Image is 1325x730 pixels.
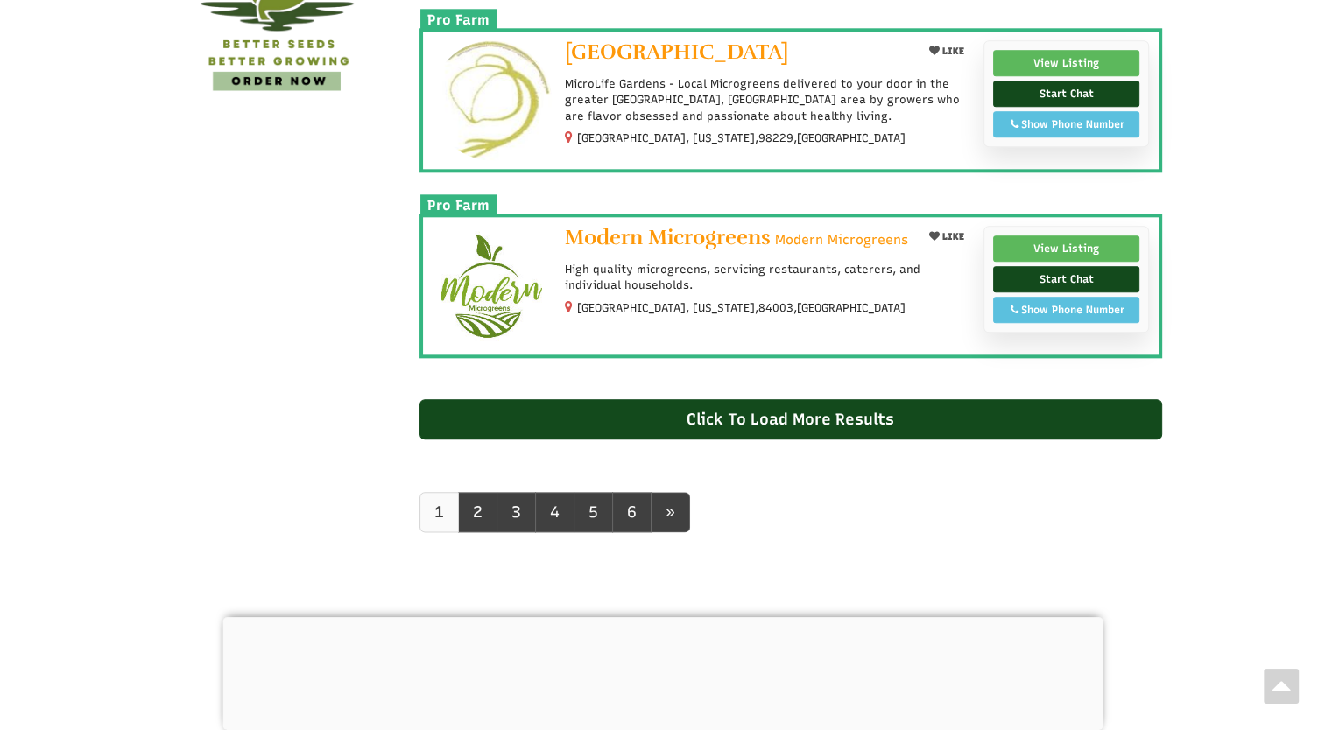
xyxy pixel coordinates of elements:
[419,492,459,532] a: 1
[565,76,970,124] p: MicroLife Gardens - Local Microgreens delivered to your door in the greater [GEOGRAPHIC_DATA], [G...
[651,492,690,532] a: next
[940,46,964,57] span: LIKE
[574,492,613,532] a: 5
[1003,116,1131,132] div: Show Phone Number
[565,262,970,293] p: High quality microgreens, servicing restaurants, caterers, and individual households.
[797,130,906,146] span: [GEOGRAPHIC_DATA]
[419,399,1162,439] div: Click To Load More Results
[797,300,906,316] span: [GEOGRAPHIC_DATA]
[577,301,906,314] small: [GEOGRAPHIC_DATA], [US_STATE], ,
[565,40,909,67] a: [GEOGRAPHIC_DATA]
[993,266,1140,292] a: Start Chat
[432,40,552,160] img: MicroLife Gardens
[775,231,908,249] span: Modern Microgreens
[758,300,793,316] span: 84003
[993,81,1140,107] a: Start Chat
[565,224,771,250] span: Modern Microgreens
[434,502,444,522] b: 1
[1003,302,1131,318] div: Show Phone Number
[137,600,1188,678] iframe: Advertisement
[497,492,536,532] a: 3
[458,492,497,532] a: 2
[923,226,970,248] button: LIKE
[565,39,788,65] span: [GEOGRAPHIC_DATA]
[993,235,1140,262] a: View Listing
[565,226,909,253] a: Modern Microgreens Modern Microgreens
[940,231,964,242] span: LIKE
[923,40,970,62] button: LIKE
[535,492,574,532] a: 4
[666,502,675,522] span: »
[222,617,1103,726] iframe: Advertisement
[577,131,906,144] small: [GEOGRAPHIC_DATA], [US_STATE], ,
[993,50,1140,76] a: View Listing
[758,130,793,146] span: 98229
[612,492,652,532] a: 6
[432,226,552,346] img: Modern Microgreens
